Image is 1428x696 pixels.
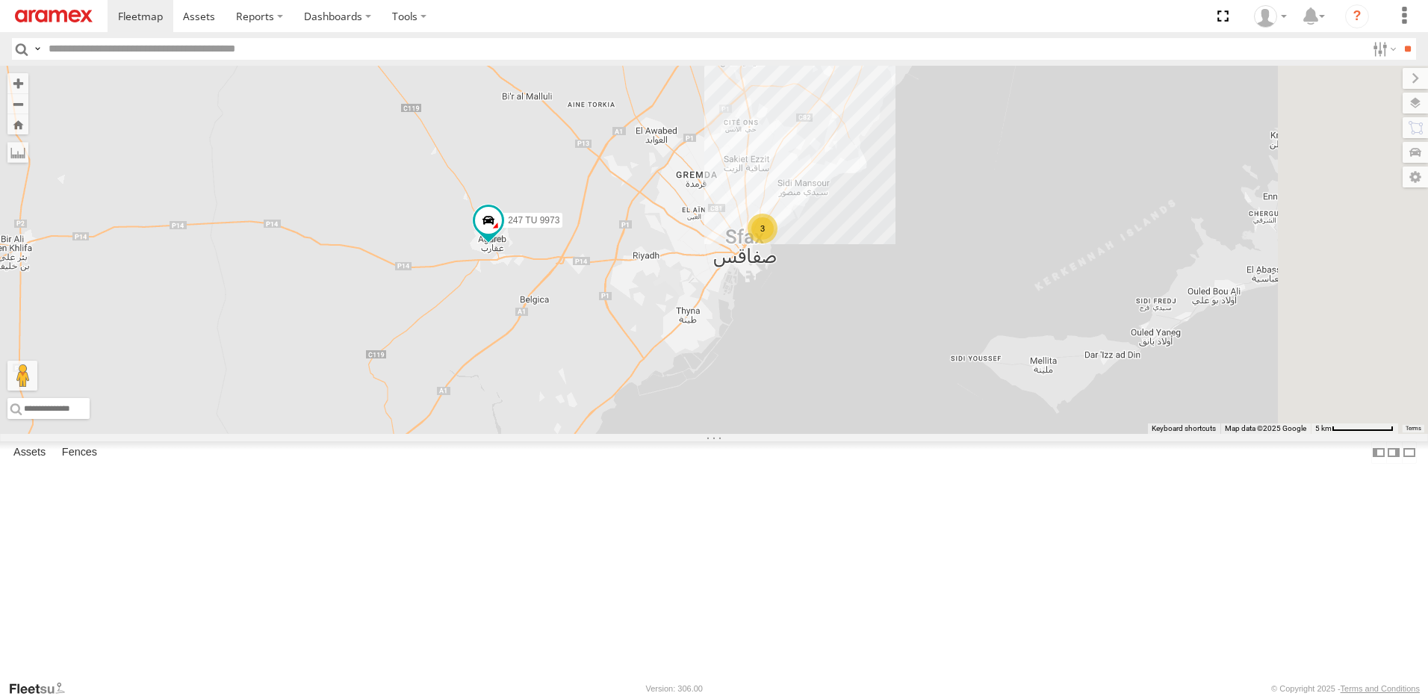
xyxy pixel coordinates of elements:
[7,93,28,114] button: Zoom out
[1403,167,1428,187] label: Map Settings
[15,10,93,22] img: aramex-logo.svg
[1345,4,1369,28] i: ?
[7,114,28,134] button: Zoom Home
[1152,423,1216,434] button: Keyboard shortcuts
[7,361,37,391] button: Drag Pegman onto the map to open Street View
[1406,426,1421,432] a: Terms (opens in new tab)
[1271,684,1420,693] div: © Copyright 2025 -
[7,142,28,163] label: Measure
[748,214,777,243] div: 3
[1371,441,1386,463] label: Dock Summary Table to the Left
[1311,423,1398,434] button: Map Scale: 5 km per 79 pixels
[55,442,105,463] label: Fences
[1386,441,1401,463] label: Dock Summary Table to the Right
[1249,5,1292,28] div: Ahmed Khanfir
[1402,441,1417,463] label: Hide Summary Table
[646,684,703,693] div: Version: 306.00
[6,442,53,463] label: Assets
[1315,424,1332,432] span: 5 km
[7,73,28,93] button: Zoom in
[508,215,559,226] span: 247 TU 9973
[1367,38,1399,60] label: Search Filter Options
[1225,424,1306,432] span: Map data ©2025 Google
[1341,684,1420,693] a: Terms and Conditions
[31,38,43,60] label: Search Query
[8,681,77,696] a: Visit our Website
